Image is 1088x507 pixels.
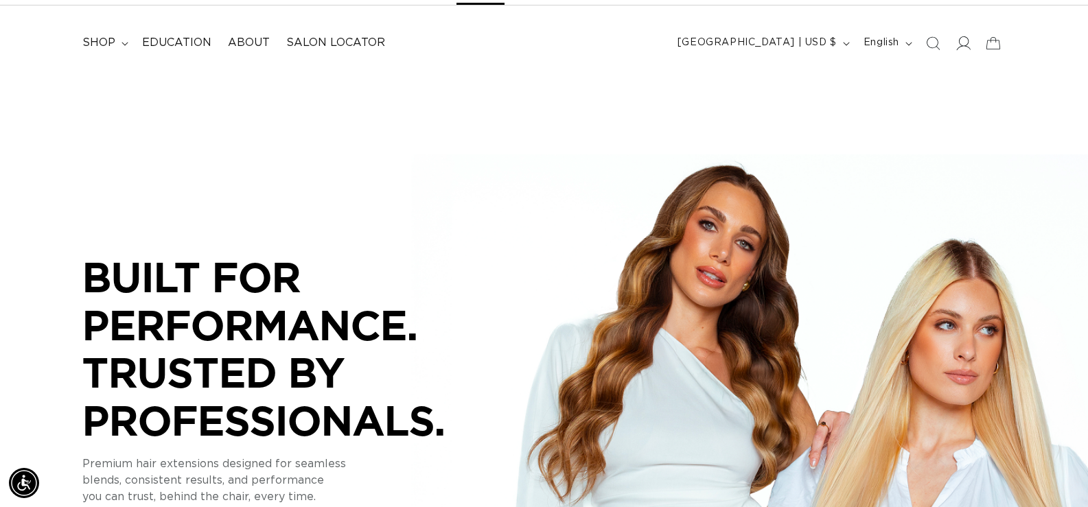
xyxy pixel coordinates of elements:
[918,28,948,58] summary: Search
[220,27,278,58] a: About
[82,253,494,444] p: BUILT FOR PERFORMANCE. TRUSTED BY PROFESSIONALS.
[82,36,115,50] span: shop
[142,36,211,50] span: Education
[855,30,918,56] button: English
[74,27,134,58] summary: shop
[228,36,270,50] span: About
[9,468,39,498] div: Accessibility Menu
[134,27,220,58] a: Education
[82,456,494,505] p: Premium hair extensions designed for seamless blends, consistent results, and performance you can...
[864,36,899,50] span: English
[286,36,385,50] span: Salon Locator
[678,36,837,50] span: [GEOGRAPHIC_DATA] | USD $
[669,30,855,56] button: [GEOGRAPHIC_DATA] | USD $
[278,27,393,58] a: Salon Locator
